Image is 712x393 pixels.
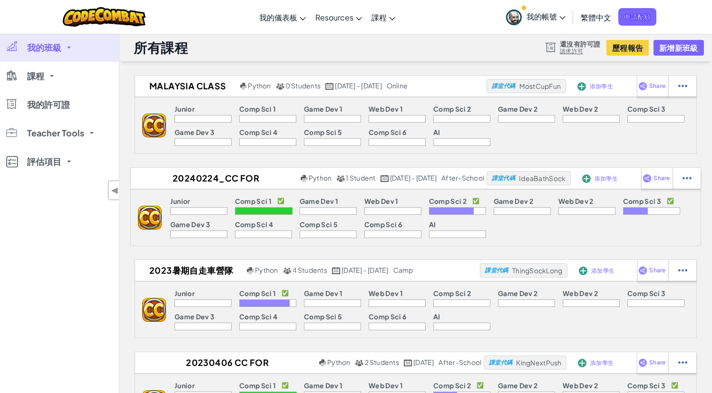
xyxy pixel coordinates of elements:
a: 申請配額 [618,8,656,26]
p: Comp Sci 3 [623,197,661,205]
span: KingNextPush [516,358,561,367]
p: Game Dev 1 [300,197,338,205]
p: Comp Sci 1 [235,197,272,205]
p: Web Dev 2 [563,289,598,297]
span: IdeaBathSock [519,174,566,182]
h2: Malaysia Class [135,79,238,93]
a: 我的帳號 [501,2,570,32]
span: Share [649,268,665,273]
p: Game Dev 1 [304,105,342,113]
p: AI [433,128,440,136]
p: Comp Sci 4 [235,220,273,228]
div: online [387,82,408,90]
p: Comp Sci 4 [239,128,277,136]
p: Game Dev 1 [304,289,342,297]
a: Malaysia Class Python 0 Students [DATE] - [DATE] online [135,79,487,93]
span: 1 Student [346,173,375,182]
p: Comp Sci 3 [627,382,665,389]
p: ✅ [282,289,289,297]
img: logo [142,114,166,137]
p: Game Dev 3 [175,128,215,136]
div: after-school [441,174,484,182]
img: CodeCombat logo [63,7,146,27]
div: camp [393,266,413,275]
span: Share [653,175,670,181]
img: avatar [506,10,522,25]
a: 20240224_CC for [PERSON_NAME]家教班 Python 1 Student [DATE] - [DATE] after-school [131,171,487,185]
p: Web Dev 1 [369,105,403,113]
span: Resources [315,12,353,22]
img: python.png [240,83,247,90]
p: Comp Sci 3 [627,289,665,297]
p: Comp Sci 1 [239,289,276,297]
div: after-school [439,358,481,367]
p: Junior [175,105,195,113]
p: Junior [170,197,190,205]
p: Comp Sci 6 [364,220,402,228]
p: Comp Sci 5 [304,128,342,136]
span: Share [649,83,665,89]
span: 2 Students [365,358,399,366]
p: Comp Sci 6 [369,128,406,136]
span: 繁體中文 [581,12,611,22]
p: Game Dev 3 [175,313,215,320]
span: Python [327,358,350,366]
span: 課堂代碼 [489,360,512,365]
p: Comp Sci 1 [239,105,276,113]
span: [DATE] [413,358,434,366]
img: calendar.svg [325,83,334,90]
a: 繁體中文 [576,4,616,30]
span: MostCupFun [519,82,561,90]
span: 我的許可證 [27,100,70,109]
span: [DATE] - [DATE] [335,81,381,90]
span: 還沒有許可證 [560,40,600,48]
h2: 20230406 CC for [PERSON_NAME] [135,355,317,370]
span: 添加學生 [590,360,614,366]
span: Share [649,360,665,365]
span: Python [255,266,278,274]
img: calendar.svg [404,359,412,366]
span: 評估項目 [27,157,61,166]
a: 我的儀表板 [254,4,311,30]
h2: 2023暑期自走車營隊 [135,263,244,278]
p: Comp Sci 5 [300,220,338,228]
img: IconStudentEllipsis.svg [678,82,687,90]
span: Python [248,81,271,90]
span: Teacher Tools [27,129,84,137]
p: ✅ [282,382,289,389]
img: IconShare_Purple.svg [638,82,647,90]
img: IconStudentEllipsis.svg [678,358,687,367]
img: python.png [247,267,254,274]
p: Comp Sci 6 [369,313,406,320]
button: 新增新班級 [653,40,703,56]
span: ◀ [111,183,119,197]
span: 我的班級 [27,43,61,52]
p: Comp Sci 5 [304,313,342,320]
img: MultipleUsers.png [336,175,345,182]
button: 歷程報告 [606,40,649,56]
p: AI [433,313,440,320]
img: IconStudentEllipsis.svg [678,266,687,275]
p: ✅ [671,382,678,389]
img: python.png [319,359,326,366]
p: Game Dev 2 [494,197,533,205]
p: ✅ [472,197,479,205]
span: 添加學生 [590,84,613,89]
p: Junior [175,289,195,297]
p: Comp Sci 3 [627,105,665,113]
a: 課程 [367,4,400,30]
span: 課堂代碼 [492,175,515,181]
span: 添加學生 [595,176,618,182]
img: python.png [301,175,308,182]
span: 4 Students [293,266,327,274]
img: IconStudentEllipsis.svg [683,174,692,182]
p: Web Dev 2 [563,382,598,389]
span: 課程 [371,12,387,22]
img: MultipleUsers.png [355,359,363,366]
p: Web Dev 2 [558,197,594,205]
p: Junior [175,382,195,389]
span: 添加學生 [591,268,614,274]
